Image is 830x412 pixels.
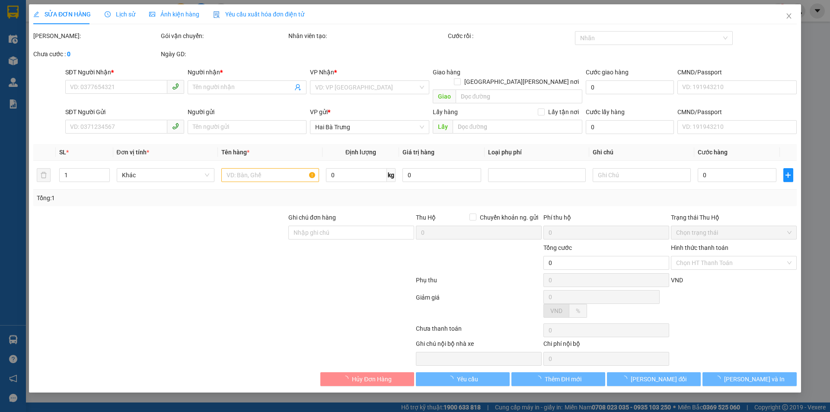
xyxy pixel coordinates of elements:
[677,107,796,117] div: CMND/Passport
[677,67,796,77] div: CMND/Passport
[415,293,543,322] div: Giảm giá
[310,107,429,117] div: VP gửi
[698,149,728,156] span: Cước hàng
[703,372,797,386] button: [PERSON_NAME] và In
[105,11,135,18] span: Lịch sử
[576,307,580,314] span: %
[586,120,674,134] input: Cước lấy hàng
[65,67,184,77] div: SĐT Người Nhận
[543,213,669,226] div: Phí thu hộ
[117,149,149,156] span: Đơn vị tính
[543,339,669,352] div: Chi phí nội bộ
[415,275,543,291] div: Phụ thu
[777,4,801,29] button: Close
[33,31,159,41] div: [PERSON_NAME]:
[65,107,184,117] div: SĐT Người Gửi
[105,11,111,17] span: clock-circle
[447,376,457,382] span: loading
[671,277,683,284] span: VND
[320,372,414,386] button: Hủy Đơn Hàng
[416,214,436,221] span: Thu Hộ
[33,11,91,18] span: SỬA ĐƠN HÀNG
[457,374,478,384] span: Yêu cầu
[149,11,155,17] span: picture
[221,149,249,156] span: Tên hàng
[456,89,582,103] input: Dọc đường
[550,307,562,314] span: VND
[288,226,414,240] input: Ghi chú đơn hàng
[586,80,674,94] input: Cước giao hàng
[33,49,159,59] div: Chưa cước :
[622,376,631,382] span: loading
[213,11,304,18] span: Yêu cầu xuất hóa đơn điện tử
[37,168,51,182] button: delete
[352,374,392,384] span: Hủy Đơn Hàng
[221,168,319,182] input: VD: Bàn, Ghế
[671,213,797,222] div: Trạng thái Thu Hộ
[433,109,458,115] span: Lấy hàng
[316,121,424,134] span: Hai Bà Trưng
[785,13,792,19] span: close
[288,31,446,41] div: Nhân viên tạo:
[33,11,39,17] span: edit
[453,120,582,134] input: Dọc đường
[295,84,302,91] span: user-add
[149,11,199,18] span: Ảnh kiện hàng
[671,244,728,251] label: Hình thức thanh toán
[188,67,306,77] div: Người nhận
[676,226,792,239] span: Chọn trạng thái
[161,31,287,41] div: Gói vận chuyển:
[545,107,582,117] span: Lấy tận nơi
[402,149,434,156] span: Giá trị hàng
[476,213,542,222] span: Chuyển khoản ng. gửi
[461,77,582,86] span: [GEOGRAPHIC_DATA][PERSON_NAME] nơi
[67,51,70,57] b: 0
[172,83,179,90] span: phone
[593,168,691,182] input: Ghi Chú
[783,168,793,182] button: plus
[511,372,605,386] button: Thêm ĐH mới
[433,69,460,76] span: Giao hàng
[416,339,542,352] div: Ghi chú nội bộ nhà xe
[60,149,67,156] span: SL
[607,372,701,386] button: [PERSON_NAME] đổi
[590,144,694,161] th: Ghi chú
[433,89,456,103] span: Giao
[288,214,336,221] label: Ghi chú đơn hàng
[545,374,581,384] span: Thêm ĐH mới
[715,376,724,382] span: loading
[342,376,352,382] span: loading
[37,193,320,203] div: Tổng: 1
[631,374,687,384] span: [PERSON_NAME] đổi
[543,244,572,251] span: Tổng cước
[433,120,453,134] span: Lấy
[161,49,287,59] div: Ngày GD:
[213,11,220,18] img: icon
[122,169,209,182] span: Khác
[724,374,785,384] span: [PERSON_NAME] và In
[345,149,376,156] span: Định lượng
[387,168,396,182] span: kg
[586,69,629,76] label: Cước giao hàng
[310,69,335,76] span: VP Nhận
[535,376,545,382] span: loading
[416,372,510,386] button: Yêu cầu
[586,109,625,115] label: Cước lấy hàng
[784,172,792,179] span: plus
[448,31,574,41] div: Cước rồi :
[172,123,179,130] span: phone
[415,324,543,339] div: Chưa thanh toán
[485,144,589,161] th: Loại phụ phí
[188,107,306,117] div: Người gửi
